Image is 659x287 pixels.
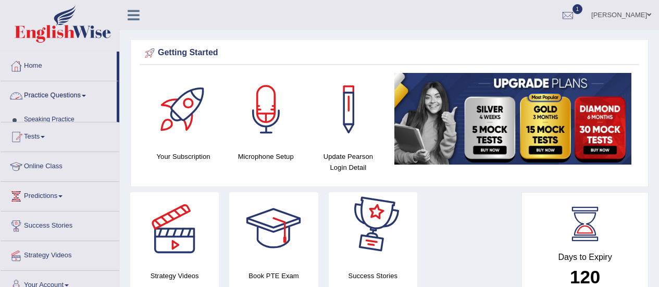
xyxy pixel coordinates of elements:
h4: Your Subscription [147,151,219,162]
a: Online Class [1,152,119,178]
b: 120 [570,267,600,287]
span: 1 [573,4,583,14]
div: Getting Started [142,45,637,61]
a: Speaking Practice [19,110,117,129]
h4: Success Stories [329,270,417,281]
h4: Microphone Setup [230,151,302,162]
a: Success Stories [1,211,119,238]
h4: Strategy Videos [130,270,219,281]
h4: Update Pearson Login Detail [312,151,384,173]
a: Strategy Videos [1,241,119,267]
a: Tests [1,122,119,148]
a: Home [1,52,117,78]
h4: Days to Expiry [533,253,637,262]
img: small5.jpg [394,73,631,165]
h4: Book PTE Exam [229,270,318,281]
a: Practice Questions [1,81,117,107]
a: Predictions [1,182,119,208]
